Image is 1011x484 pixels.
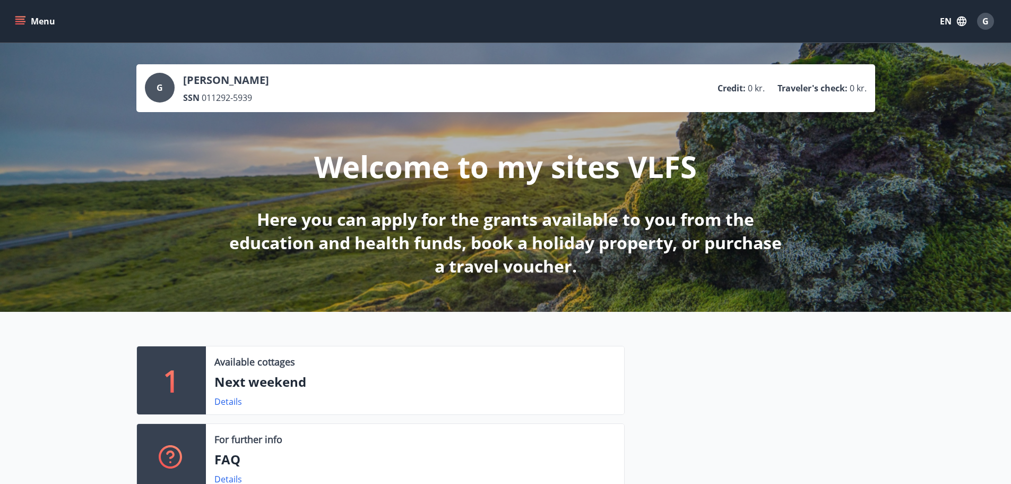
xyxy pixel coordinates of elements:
p: SSN [183,92,200,104]
a: Details [214,396,242,407]
p: Available cottages [214,355,295,369]
span: G [982,15,989,27]
p: Next weekend [214,373,616,391]
p: Welcome to my sites VLFS [314,146,697,186]
button: G [973,9,998,34]
span: 011292-5939 [202,92,252,104]
p: FAQ [214,451,616,469]
p: [PERSON_NAME] [183,73,269,88]
p: 1 [163,360,180,401]
p: Credit : [718,82,746,94]
p: Here you can apply for the grants available to you from the education and health funds, book a ho... [226,208,786,278]
span: 0 kr. [748,82,765,94]
span: 0 kr. [850,82,867,94]
button: EN [936,12,971,31]
p: For further info [214,432,282,446]
p: Traveler's check : [777,82,848,94]
button: menu [13,12,59,31]
span: G [157,82,163,94]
